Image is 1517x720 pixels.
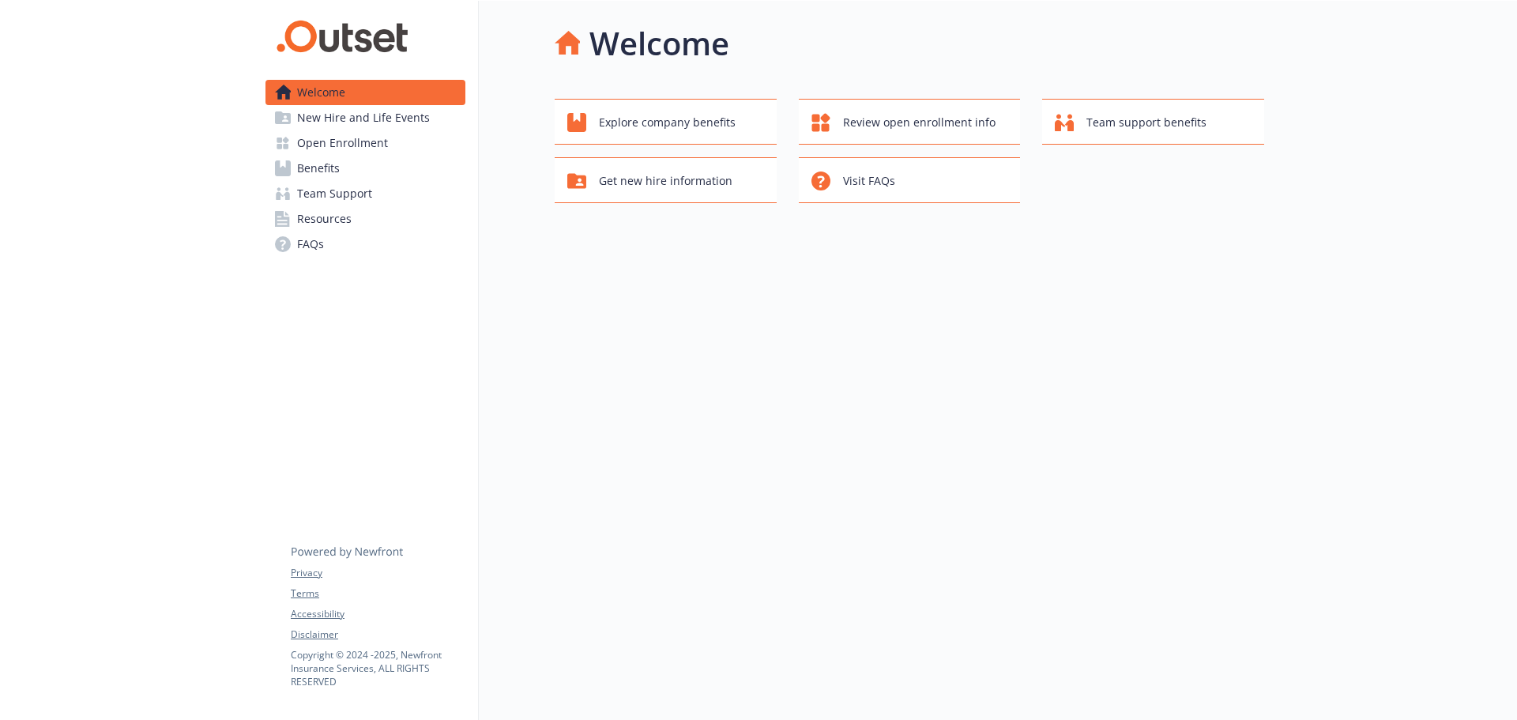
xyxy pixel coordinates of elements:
p: Copyright © 2024 - 2025 , Newfront Insurance Services, ALL RIGHTS RESERVED [291,648,465,688]
a: Resources [265,206,465,232]
a: Disclaimer [291,628,465,642]
a: Benefits [265,156,465,181]
span: Open Enrollment [297,130,388,156]
span: Explore company benefits [599,107,736,138]
a: Terms [291,586,465,601]
span: Welcome [297,80,345,105]
button: Explore company benefits [555,99,777,145]
span: Team Support [297,181,372,206]
span: New Hire and Life Events [297,105,430,130]
span: FAQs [297,232,324,257]
a: New Hire and Life Events [265,105,465,130]
button: Get new hire information [555,157,777,203]
a: Open Enrollment [265,130,465,156]
span: Team support benefits [1086,107,1206,138]
button: Team support benefits [1042,99,1264,145]
span: Benefits [297,156,340,181]
a: Welcome [265,80,465,105]
span: Review open enrollment info [843,107,996,138]
span: Visit FAQs [843,166,895,196]
a: Accessibility [291,607,465,621]
button: Visit FAQs [799,157,1021,203]
a: Privacy [291,566,465,580]
a: FAQs [265,232,465,257]
button: Review open enrollment info [799,99,1021,145]
a: Team Support [265,181,465,206]
span: Get new hire information [599,166,732,196]
h1: Welcome [589,20,729,67]
span: Resources [297,206,352,232]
